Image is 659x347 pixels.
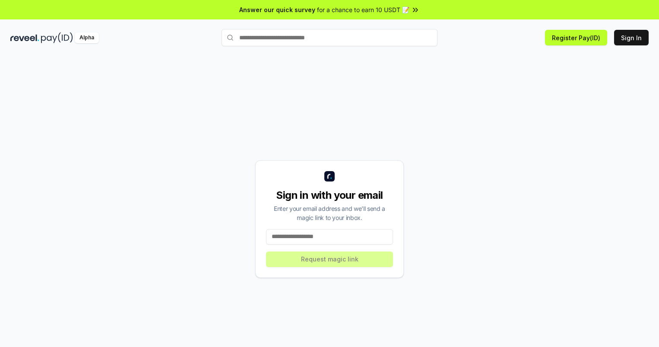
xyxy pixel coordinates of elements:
button: Register Pay(ID) [545,30,607,45]
button: Sign In [614,30,649,45]
div: Sign in with your email [266,188,393,202]
span: for a chance to earn 10 USDT 📝 [317,5,409,14]
img: reveel_dark [10,32,39,43]
div: Enter your email address and we’ll send a magic link to your inbox. [266,204,393,222]
img: logo_small [324,171,335,181]
span: Answer our quick survey [239,5,315,14]
div: Alpha [75,32,99,43]
img: pay_id [41,32,73,43]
